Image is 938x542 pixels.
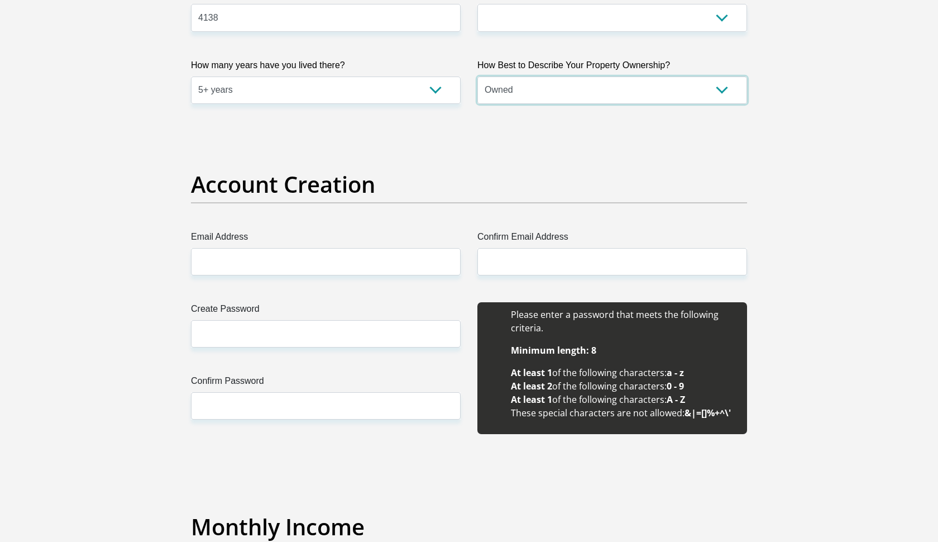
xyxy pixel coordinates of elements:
li: of the following characters: [511,366,736,379]
label: How many years have you lived there? [191,59,461,77]
select: Please Select a Province [477,4,747,31]
input: Confirm Email Address [477,248,747,275]
input: Create Password [191,320,461,348]
li: These special characters are not allowed: [511,406,736,420]
label: Confirm Password [191,374,461,392]
li: of the following characters: [511,379,736,393]
input: Email Address [191,248,461,275]
label: How Best to Describe Your Property Ownership? [477,59,747,77]
b: At least 2 [511,380,552,392]
b: &|=[]%+^\' [685,407,731,419]
b: At least 1 [511,393,552,406]
select: Please select a value [191,77,461,104]
label: Email Address [191,230,461,248]
b: Minimum length: 8 [511,344,596,356]
b: a - z [667,367,684,379]
b: At least 1 [511,367,552,379]
h2: Account Creation [191,171,747,198]
label: Create Password [191,302,461,320]
input: Confirm Password [191,392,461,420]
select: Please select a value [477,77,747,104]
li: Please enter a password that meets the following criteria. [511,308,736,335]
li: of the following characters: [511,393,736,406]
h2: Monthly Income [191,514,747,540]
b: 0 - 9 [667,380,684,392]
label: Confirm Email Address [477,230,747,248]
input: Postal Code [191,4,461,31]
b: A - Z [667,393,685,406]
